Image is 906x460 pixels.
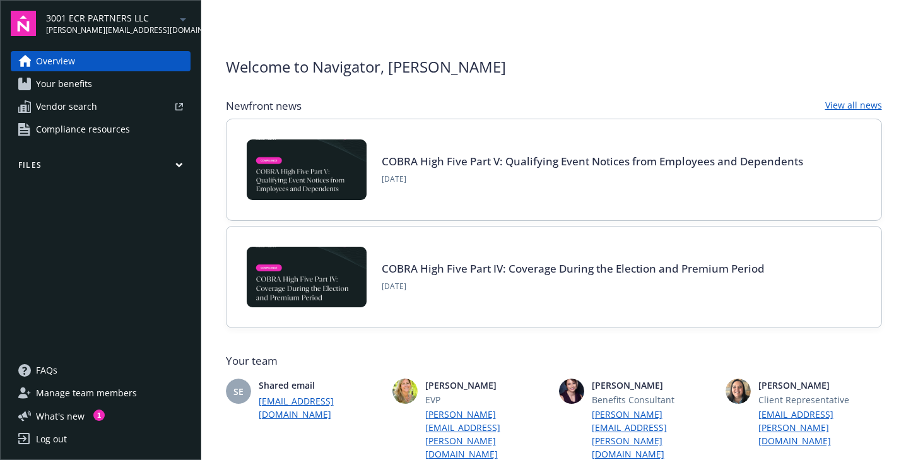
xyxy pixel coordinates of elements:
span: SE [233,385,244,398]
span: Newfront news [226,98,302,114]
a: View all news [825,98,882,114]
span: Your benefits [36,74,92,94]
span: [PERSON_NAME] [758,379,882,392]
a: [EMAIL_ADDRESS][PERSON_NAME][DOMAIN_NAME] [758,408,882,447]
span: Benefits Consultant [592,393,715,406]
span: [PERSON_NAME][EMAIL_ADDRESS][DOMAIN_NAME] [46,25,175,36]
a: Vendor search [11,97,191,117]
span: Client Representative [758,393,882,406]
a: Compliance resources [11,119,191,139]
span: [DATE] [382,281,765,292]
a: COBRA High Five Part IV: Coverage During the Election and Premium Period [382,261,765,276]
span: [DATE] [382,174,803,185]
span: 3001 ECR PARTNERS LLC [46,11,175,25]
button: Files [11,160,191,175]
span: [PERSON_NAME] [592,379,715,392]
span: Overview [36,51,75,71]
img: BLOG-Card Image - Compliance - COBRA High Five Pt 5 - 09-11-25.jpg [247,139,367,200]
span: EVP [425,393,549,406]
span: Vendor search [36,97,97,117]
a: Overview [11,51,191,71]
img: navigator-logo.svg [11,11,36,36]
img: BLOG-Card Image - Compliance - COBRA High Five Pt 4 - 09-04-25.jpg [247,247,367,307]
span: Shared email [259,379,382,392]
div: Log out [36,429,67,449]
div: 1 [93,410,105,421]
button: What's new1 [11,410,105,423]
button: 3001 ECR PARTNERS LLC[PERSON_NAME][EMAIL_ADDRESS][DOMAIN_NAME]arrowDropDown [46,11,191,36]
img: photo [392,379,418,404]
span: Your team [226,353,882,369]
span: FAQs [36,360,57,380]
span: Manage team members [36,383,137,403]
a: FAQs [11,360,191,380]
span: [PERSON_NAME] [425,379,549,392]
a: arrowDropDown [175,11,191,27]
a: Your benefits [11,74,191,94]
a: COBRA High Five Part V: Qualifying Event Notices from Employees and Dependents [382,154,803,168]
a: [EMAIL_ADDRESS][DOMAIN_NAME] [259,394,382,421]
span: Compliance resources [36,119,130,139]
img: photo [559,379,584,404]
span: What ' s new [36,410,85,423]
img: photo [726,379,751,404]
a: Manage team members [11,383,191,403]
span: Welcome to Navigator , [PERSON_NAME] [226,56,506,78]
